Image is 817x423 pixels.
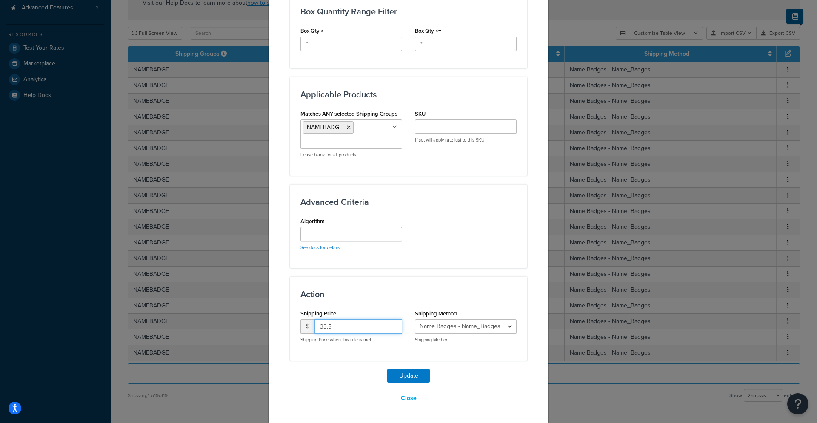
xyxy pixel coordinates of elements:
button: Update [387,369,430,383]
button: Close [395,391,422,406]
p: Shipping Method [415,337,517,343]
p: Shipping Price when this rule is met [300,337,402,343]
h3: Action [300,290,517,299]
h3: Advanced Criteria [300,197,517,207]
a: See docs for details [300,244,340,251]
label: Shipping Method [415,310,457,317]
label: SKU [415,111,426,117]
h3: Applicable Products [300,90,517,99]
label: Matches ANY selected Shipping Groups [300,111,397,117]
label: Box Qty > [300,28,324,34]
p: If set will apply rate just to this SKU [415,137,517,143]
label: Box Qty <= [415,28,441,34]
p: Leave blank for all products [300,152,402,158]
span: NAMEBADGE [307,123,343,132]
label: Shipping Price [300,310,336,317]
span: $ [300,319,314,334]
h3: Box Quantity Range Filter [300,7,517,16]
label: Algorithm [300,218,325,224]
